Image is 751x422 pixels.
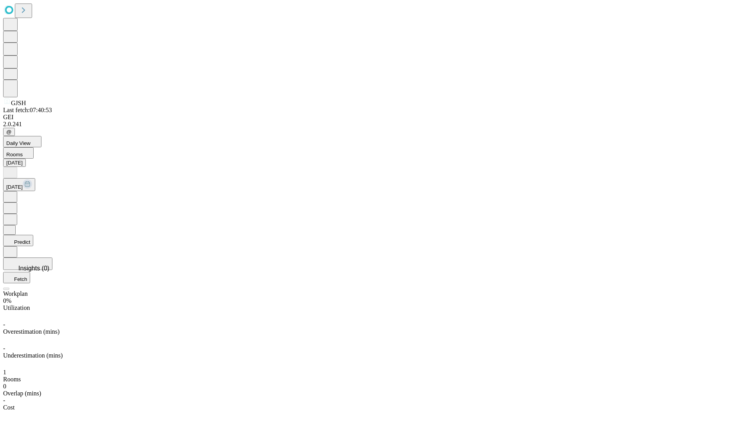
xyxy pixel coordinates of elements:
[3,352,63,359] span: Underestimation (mins)
[3,321,5,328] span: -
[3,328,59,335] span: Overestimation (mins)
[3,114,748,121] div: GEI
[3,397,5,404] span: -
[6,140,31,146] span: Daily View
[3,121,748,128] div: 2.0.241
[3,159,26,167] button: [DATE]
[3,272,30,283] button: Fetch
[11,100,26,106] span: GJSH
[3,390,41,397] span: Overlap (mins)
[3,107,52,113] span: Last fetch: 07:40:53
[3,383,6,390] span: 0
[3,290,28,297] span: Workplan
[3,136,41,147] button: Daily View
[6,184,23,190] span: [DATE]
[3,404,14,411] span: Cost
[3,369,6,376] span: 1
[3,235,33,246] button: Predict
[6,152,23,157] span: Rooms
[3,345,5,352] span: -
[3,147,34,159] button: Rooms
[18,265,49,272] span: Insights (0)
[6,129,12,135] span: @
[3,304,30,311] span: Utilization
[3,376,21,383] span: Rooms
[3,297,11,304] span: 0%
[3,257,52,270] button: Insights (0)
[3,128,15,136] button: @
[3,178,35,191] button: [DATE]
